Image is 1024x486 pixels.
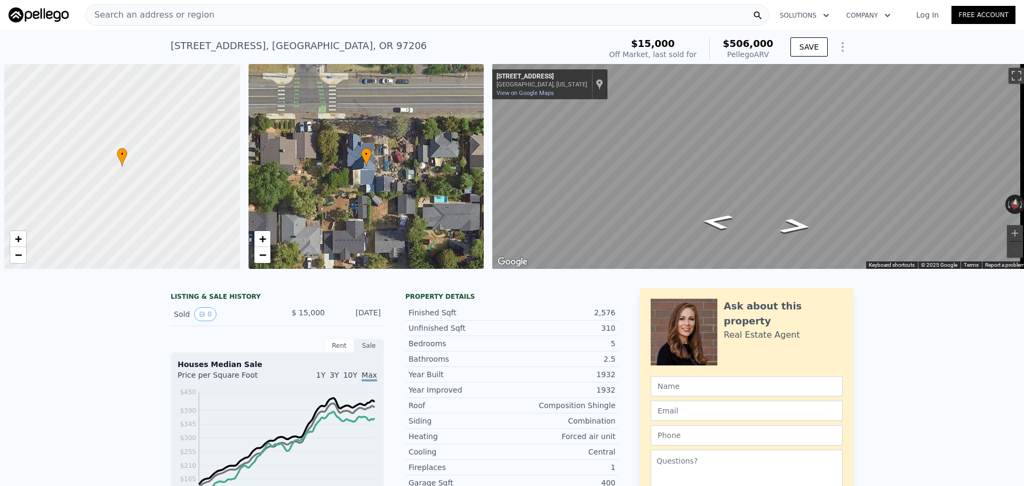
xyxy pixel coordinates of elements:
[174,307,269,321] div: Sold
[609,49,697,60] div: Off Market, last sold for
[409,307,512,318] div: Finished Sqft
[292,308,325,317] span: $ 15,000
[254,231,270,247] a: Zoom in
[869,261,915,269] button: Keyboard shortcuts
[512,369,615,380] div: 1932
[512,400,615,411] div: Composition Shingle
[921,262,957,268] span: © 2025 Google
[497,81,587,88] div: [GEOGRAPHIC_DATA], [US_STATE]
[790,37,828,57] button: SAVE
[409,385,512,395] div: Year Improved
[497,73,587,81] div: [STREET_ADDRESS]
[409,369,512,380] div: Year Built
[766,215,825,237] path: Go West, SE Flavel St
[409,416,512,426] div: Siding
[178,359,377,370] div: Houses Median Sale
[324,339,354,353] div: Rent
[495,255,530,269] img: Google
[596,78,603,90] a: Show location on map
[171,292,384,303] div: LISTING & SALE HISTORY
[903,10,951,20] a: Log In
[180,475,196,483] tspan: $165
[117,149,127,159] span: •
[409,447,512,457] div: Cooling
[512,338,615,349] div: 5
[259,232,266,245] span: +
[362,371,377,381] span: Max
[330,371,339,379] span: 3Y
[180,420,196,428] tspan: $345
[688,210,747,233] path: Go East, SE Flavel St
[254,247,270,263] a: Zoom out
[180,407,196,415] tspan: $390
[10,231,26,247] a: Zoom in
[631,38,675,49] span: $15,000
[1007,225,1023,241] button: Zoom in
[86,9,214,21] span: Search an address or region
[512,323,615,333] div: 310
[771,6,838,25] button: Solutions
[171,38,427,53] div: [STREET_ADDRESS] , [GEOGRAPHIC_DATA] , OR 97206
[495,255,530,269] a: Open this area in Google Maps (opens a new window)
[512,462,615,473] div: 1
[354,339,384,353] div: Sale
[838,6,899,25] button: Company
[405,292,619,301] div: Property details
[832,36,853,58] button: Show Options
[316,371,325,379] span: 1Y
[194,307,217,321] button: View historical data
[180,388,196,396] tspan: $450
[10,247,26,263] a: Zoom out
[1005,195,1011,214] button: Rotate counterclockwise
[180,462,196,469] tspan: $210
[333,307,381,321] div: [DATE]
[361,148,372,166] div: •
[724,329,800,341] div: Real Estate Agent
[409,400,512,411] div: Roof
[723,38,773,49] span: $506,000
[951,6,1015,24] a: Free Account
[724,299,843,329] div: Ask about this property
[1009,194,1020,214] button: Reset the view
[512,431,615,442] div: Forced air unit
[343,371,357,379] span: 10Y
[651,401,843,421] input: Email
[409,338,512,349] div: Bedrooms
[651,425,843,445] input: Phone
[409,431,512,442] div: Heating
[512,354,615,364] div: 2.5
[1007,242,1023,258] button: Zoom out
[259,248,266,261] span: −
[512,447,615,457] div: Central
[9,7,69,22] img: Pellego
[409,323,512,333] div: Unfinished Sqft
[497,90,554,97] a: View on Google Maps
[512,307,615,318] div: 2,576
[180,434,196,442] tspan: $300
[117,148,127,166] div: •
[964,262,979,268] a: Terms (opens in new tab)
[512,416,615,426] div: Combination
[651,376,843,396] input: Name
[15,248,22,261] span: −
[512,385,615,395] div: 1932
[409,354,512,364] div: Bathrooms
[361,149,372,159] span: •
[409,462,512,473] div: Fireplaces
[178,370,277,387] div: Price per Square Foot
[15,232,22,245] span: +
[180,448,196,456] tspan: $255
[723,49,773,60] div: Pellego ARV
